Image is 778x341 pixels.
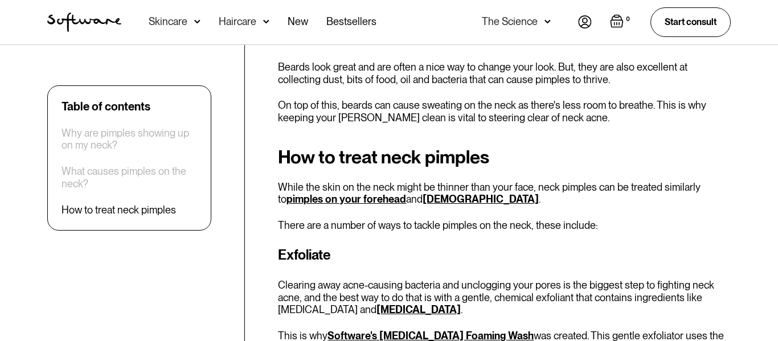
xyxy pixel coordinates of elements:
a: pimples on your forehead [286,193,406,205]
a: [DEMOGRAPHIC_DATA] [423,193,539,205]
a: How to treat neck pimples [62,204,176,216]
p: On top of this, beards can cause sweating on the neck as there's less room to breathe. This is wh... [278,99,731,124]
a: home [47,13,121,32]
h2: How to treat neck pimples [278,147,731,167]
div: Haircare [219,16,256,27]
a: Open empty cart [610,14,632,30]
a: Start consult [650,7,731,36]
p: Clearing away acne-causing bacteria and unclogging your pores is the biggest step to fighting nec... [278,279,731,316]
div: 0 [624,14,632,24]
div: Skincare [149,16,187,27]
p: There are a number of ways to tackle pimples on the neck, these include: [278,219,731,232]
a: Why are pimples showing up on my neck? [62,127,197,151]
img: arrow down [544,16,551,27]
img: Software Logo [47,13,121,32]
img: arrow down [194,16,200,27]
p: While the skin on the neck might be thinner than your face, neck pimples can be treated similarly... [278,181,731,206]
h3: Exfoliate [278,245,731,265]
a: [MEDICAL_DATA] [376,303,461,315]
div: The Science [482,16,538,27]
a: What causes pimples on the neck? [62,166,197,190]
div: Table of contents [62,100,150,113]
img: arrow down [263,16,269,27]
p: Beards look great and are often a nice way to change your look. But, they are also excellent at c... [278,61,731,85]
